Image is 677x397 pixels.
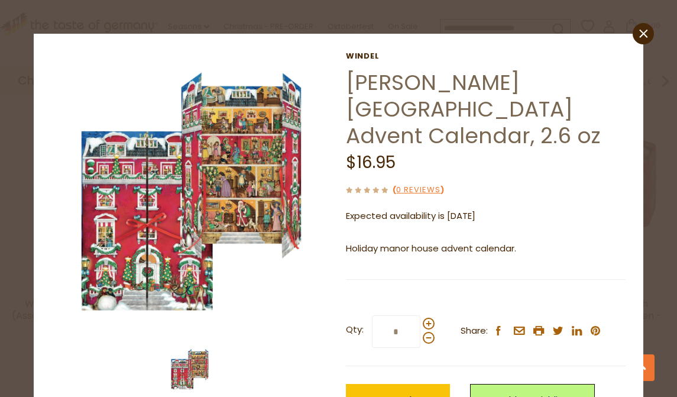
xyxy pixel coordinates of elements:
[346,51,626,61] a: Windel
[461,324,488,338] span: Share:
[346,322,364,337] strong: Qty:
[396,184,440,196] a: 0 Reviews
[51,51,331,331] img: Windel Manor House Advent Calendar
[166,346,213,393] img: Windel Manor House Advent Calendar
[346,67,600,151] a: [PERSON_NAME][GEOGRAPHIC_DATA] Advent Calendar, 2.6 oz
[393,184,444,195] span: ( )
[346,151,396,174] span: $16.95
[372,315,420,348] input: Qty:
[346,209,626,224] p: Expected availability is [DATE]
[346,241,626,256] p: Holiday manor house advent calendar.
